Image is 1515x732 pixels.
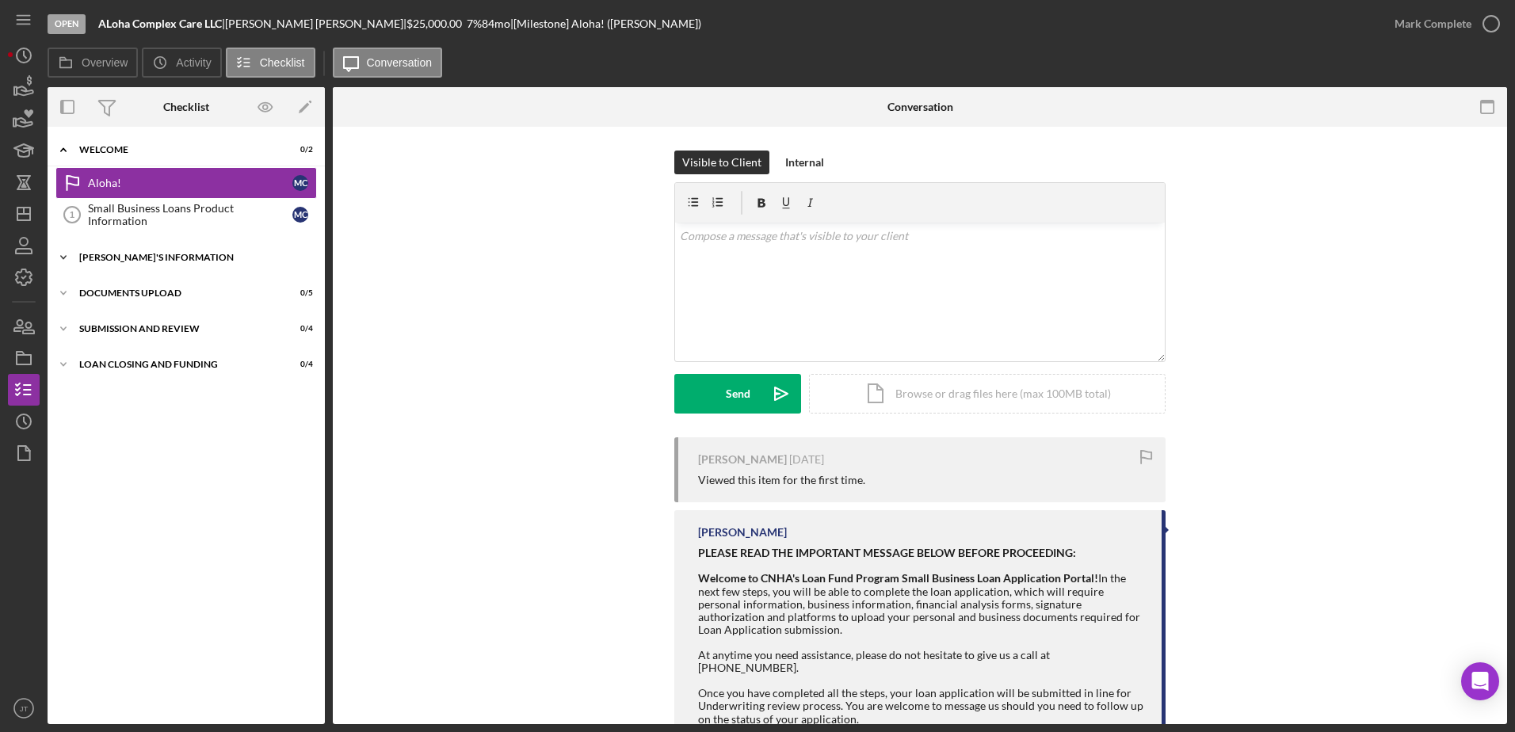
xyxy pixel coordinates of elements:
div: Internal [785,151,824,174]
time: 2025-07-29 16:08 [789,453,824,466]
div: 0 / 5 [284,288,313,298]
a: 1Small Business Loans Product InformationMC [55,199,317,231]
div: Mark Complete [1395,8,1471,40]
button: Conversation [333,48,443,78]
div: [PERSON_NAME] [PERSON_NAME] | [225,17,406,30]
div: Once you have completed all the steps, your loan application will be submitted in line for Underw... [698,687,1146,725]
button: JT [8,692,40,724]
button: Send [674,374,801,414]
div: Visible to Client [682,151,761,174]
label: Conversation [367,56,433,69]
div: | [98,17,225,30]
label: Activity [176,56,211,69]
div: DOCUMENTS UPLOAD [79,288,273,298]
strong: PLEASE READ THE IMPORTANT MESSAGE BELOW BEFORE PROCEEDING: [698,546,1076,559]
b: ALoha Complex Care LLC [98,17,222,30]
label: Overview [82,56,128,69]
div: Checklist [163,101,209,113]
text: JT [20,704,29,713]
div: M C [292,175,308,191]
div: 0 / 4 [284,324,313,334]
div: SUBMISSION AND REVIEW [79,324,273,334]
button: Activity [142,48,221,78]
div: Conversation [887,101,953,113]
button: Visible to Client [674,151,769,174]
button: Internal [777,151,832,174]
div: 7 % [467,17,482,30]
div: M C [292,207,308,223]
div: At anytime you need assistance, please do not hesitate to give us a call at [PHONE_NUMBER]. [698,649,1146,674]
div: Small Business Loans Product Information [88,202,292,227]
div: WELCOME [79,145,273,154]
button: Mark Complete [1379,8,1507,40]
div: In the next few steps, you will be able to complete the loan application, which will require pers... [698,572,1146,635]
label: Checklist [260,56,305,69]
a: Aloha!MC [55,167,317,199]
div: | [Milestone] Aloha! ([PERSON_NAME]) [510,17,701,30]
tspan: 1 [70,210,74,219]
div: Aloha! [88,177,292,189]
div: Send [726,374,750,414]
strong: Welcome to CNHA's Loan Fund Program Small Business Loan Application Portal! [698,571,1098,585]
button: Overview [48,48,138,78]
div: $25,000.00 [406,17,467,30]
div: Open [48,14,86,34]
button: Checklist [226,48,315,78]
div: 0 / 2 [284,145,313,154]
div: [PERSON_NAME] [698,526,787,539]
div: LOAN CLOSING AND FUNDING [79,360,273,369]
div: [PERSON_NAME] [698,453,787,466]
div: 84 mo [482,17,510,30]
div: 0 / 4 [284,360,313,369]
div: Viewed this item for the first time. [698,474,865,486]
div: Open Intercom Messenger [1461,662,1499,700]
div: [PERSON_NAME]'S INFORMATION [79,253,305,262]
